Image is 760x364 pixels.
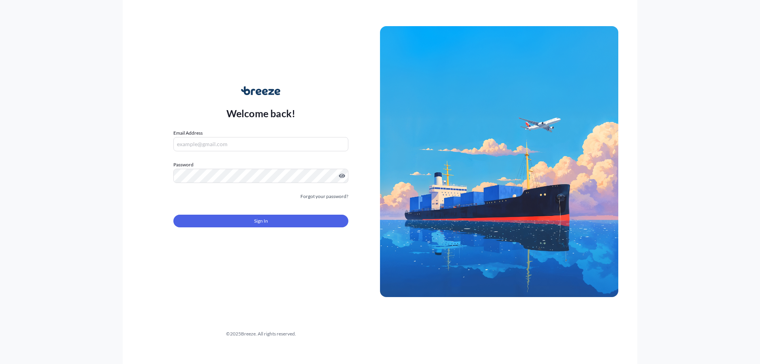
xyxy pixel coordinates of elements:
p: Welcome back! [226,107,296,120]
span: Sign In [254,217,268,225]
img: Ship illustration [380,26,618,297]
label: Password [173,161,348,169]
label: Email Address [173,129,203,137]
div: © 2025 Breeze. All rights reserved. [142,330,380,338]
button: Show password [339,173,345,179]
input: example@gmail.com [173,137,348,151]
button: Sign In [173,215,348,227]
a: Forgot your password? [300,192,348,200]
